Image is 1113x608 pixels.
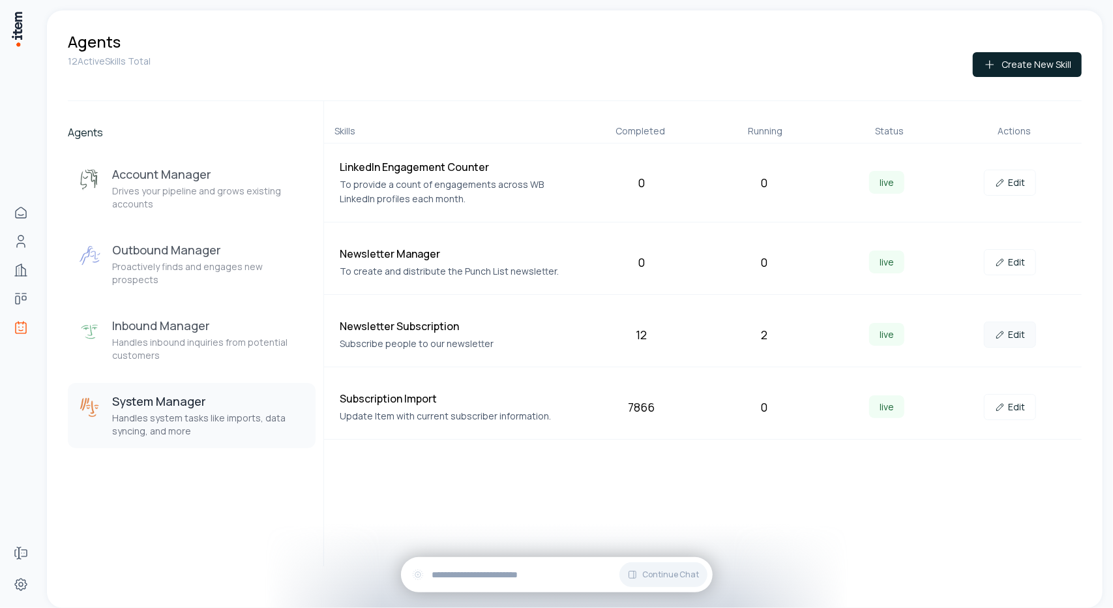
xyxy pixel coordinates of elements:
[708,125,822,138] div: Running
[869,251,904,273] span: live
[984,322,1036,348] a: Edit
[643,570,700,580] span: Continue Chat
[8,257,34,283] a: Companies
[984,394,1036,420] a: Edit
[708,174,820,192] div: 0
[8,228,34,254] a: People
[68,307,316,372] button: Inbound ManagerInbound ManagerHandles inbound inquiries from potential customers
[957,125,1071,138] div: Actions
[334,125,573,138] div: Skills
[586,253,698,271] div: 0
[112,318,305,333] h3: Inbound Manager
[8,286,34,312] a: Deals
[340,177,575,206] p: To provide a count of engagements across WB LinkedIn profiles each month.
[112,393,305,409] h3: System Manager
[8,200,34,226] a: Home
[869,171,904,194] span: live
[112,336,305,362] p: Handles inbound inquiries from potential customers
[68,125,316,140] h2: Agents
[340,318,575,334] h4: Newsletter Subscription
[8,571,34,598] a: Settings
[112,260,305,286] p: Proactively finds and engages new prospects
[112,412,305,438] p: Handles system tasks like imports, data syncing, and more
[984,249,1036,275] a: Edit
[112,185,305,211] p: Drives your pipeline and grows existing accounts
[586,398,698,416] div: 7866
[8,314,34,341] a: Agents
[869,323,904,346] span: live
[68,31,121,52] h1: Agents
[112,242,305,258] h3: Outbound Manager
[586,174,698,192] div: 0
[869,395,904,418] span: live
[78,169,102,192] img: Account Manager
[340,246,575,262] h4: Newsletter Manager
[973,52,1082,77] button: Create New Skill
[68,55,151,68] p: 12 Active Skills Total
[78,245,102,268] img: Outbound Manager
[586,326,698,344] div: 12
[401,557,713,592] div: Continue Chat
[984,170,1036,196] a: Edit
[708,398,820,416] div: 0
[340,409,575,423] p: Update Item with current subscriber information.
[340,391,575,406] h4: Subscription Import
[68,383,316,448] button: System ManagerSystem ManagerHandles system tasks like imports, data syncing, and more
[8,540,34,566] a: Forms
[68,156,316,221] button: Account ManagerAccount ManagerDrives your pipeline and grows existing accounts
[112,166,305,182] h3: Account Manager
[833,125,947,138] div: Status
[584,125,698,138] div: Completed
[340,159,575,175] h4: LinkedIn Engagement Counter
[10,10,23,48] img: Item Brain Logo
[68,232,316,297] button: Outbound ManagerOutbound ManagerProactively finds and engages new prospects
[78,396,102,419] img: System Manager
[78,320,102,344] img: Inbound Manager
[340,264,575,279] p: To create and distribute the Punch List newsletter.
[708,253,820,271] div: 0
[340,337,575,351] p: Subscribe people to our newsletter
[708,326,820,344] div: 2
[619,562,707,587] button: Continue Chat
